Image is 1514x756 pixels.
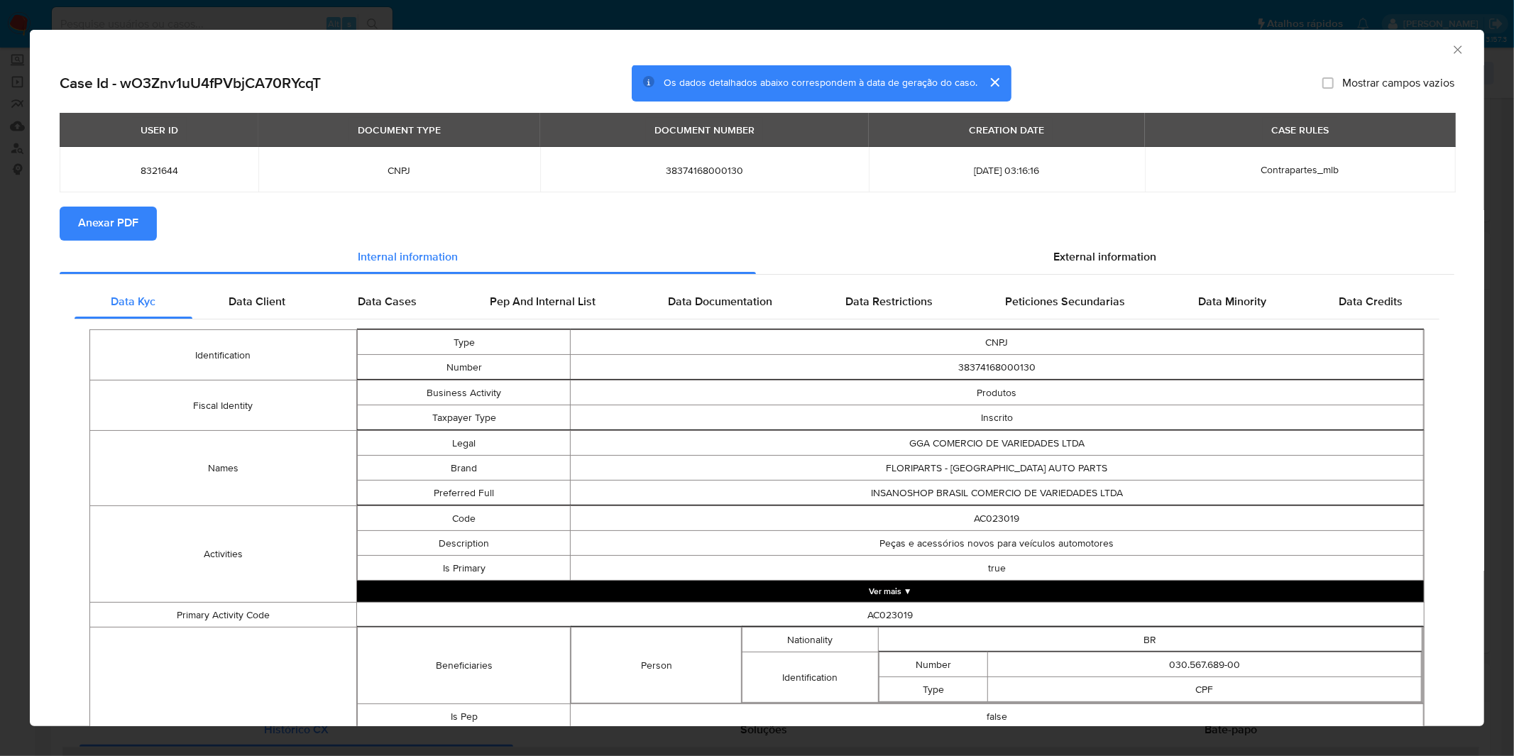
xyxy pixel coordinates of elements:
[1198,294,1266,310] span: Data Minority
[1006,294,1126,310] span: Peticiones Secundarias
[1263,118,1337,142] div: CASE RULES
[77,164,241,177] span: 8321644
[90,330,357,380] td: Identification
[879,652,987,677] td: Number
[742,628,879,652] td: Nationality
[90,380,357,431] td: Fiscal Identity
[1053,249,1156,265] span: External information
[987,677,1421,702] td: CPF
[571,355,1424,380] td: 38374168000130
[349,118,449,142] div: DOCUMENT TYPE
[30,30,1484,726] div: closure-recommendation-modal
[977,65,1011,99] button: cerrar
[960,118,1053,142] div: CREATION DATE
[358,249,458,265] span: Internal information
[358,355,571,380] td: Number
[358,456,571,481] td: Brand
[571,506,1424,531] td: AC023019
[75,285,1439,319] div: Detailed internal info
[1451,43,1464,55] button: Fechar a janela
[275,164,523,177] span: CNPJ
[358,405,571,430] td: Taxpayer Type
[60,207,157,241] button: Anexar PDF
[357,603,1425,628] td: AC023019
[845,294,933,310] span: Data Restrictions
[357,581,1424,603] button: Expand array
[571,481,1424,505] td: INSANOSHOP BRASIL COMERCIO DE VARIEDADES LTDA
[571,556,1424,581] td: true
[571,628,742,703] td: Person
[571,431,1424,456] td: GGA COMERCIO DE VARIEDADES LTDA
[571,330,1424,355] td: CNPJ
[742,652,879,703] td: Identification
[78,208,138,239] span: Anexar PDF
[1322,77,1334,89] input: Mostrar campos vazios
[229,294,285,310] span: Data Client
[111,294,155,310] span: Data Kyc
[358,628,571,704] td: Beneficiaries
[60,241,1454,275] div: Detailed info
[646,118,763,142] div: DOCUMENT NUMBER
[490,294,596,310] span: Pep And Internal List
[90,603,357,628] td: Primary Activity Code
[60,74,321,92] h2: Case Id - wO3Znv1uU4fPVbjCA70RYcqT
[571,380,1424,405] td: Produtos
[557,164,852,177] span: 38374168000130
[879,677,987,702] td: Type
[1261,163,1339,177] span: Contrapartes_mlb
[664,76,977,90] span: Os dados detalhados abaixo correspondem à data de geração do caso.
[358,506,571,531] td: Code
[987,652,1421,677] td: 030.567.689-00
[358,531,571,556] td: Description
[571,531,1424,556] td: Peças e acessórios novos para veículos automotores
[669,294,773,310] span: Data Documentation
[358,556,571,581] td: Is Primary
[571,704,1424,729] td: false
[358,431,571,456] td: Legal
[571,405,1424,430] td: Inscrito
[1342,76,1454,90] span: Mostrar campos vazios
[358,294,417,310] span: Data Cases
[90,506,357,603] td: Activities
[886,164,1127,177] span: [DATE] 03:16:16
[358,330,571,355] td: Type
[878,628,1422,652] td: BR
[1339,294,1403,310] span: Data Credits
[90,431,357,506] td: Names
[358,481,571,505] td: Preferred Full
[132,118,187,142] div: USER ID
[358,380,571,405] td: Business Activity
[358,704,571,729] td: Is Pep
[571,456,1424,481] td: FLORIPARTS - [GEOGRAPHIC_DATA] AUTO PARTS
